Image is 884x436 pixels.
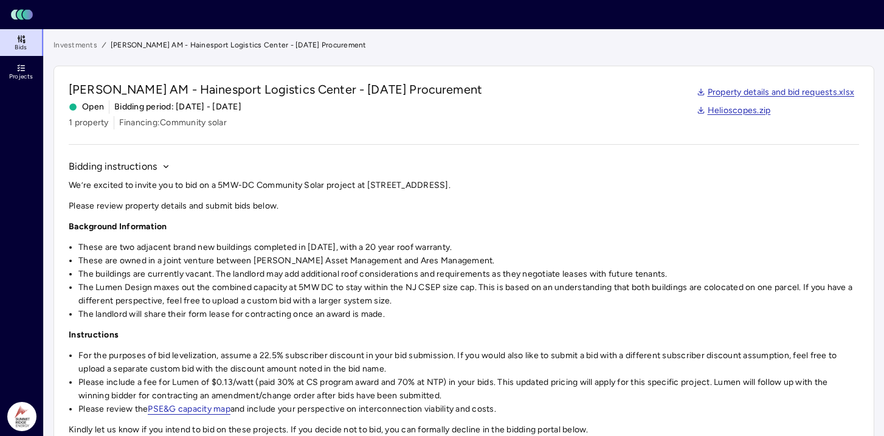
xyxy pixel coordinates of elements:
span: 1 property [69,116,109,130]
a: Helioscopes.zip [697,104,771,117]
li: The landlord will share their form lease for contracting once an award is made. [78,308,859,321]
span: Bids [15,44,27,51]
span: Financing: Community solar [119,116,227,130]
img: Summit Ridge Energy [7,402,36,431]
li: Please review the and include your perspective on interconnection viability and costs. [78,403,859,416]
li: Please include a fee for Lumen of $0.13/watt (paid 30% at CS program award and 70% at NTP) in you... [78,376,859,403]
button: Bidding instructions [69,159,170,174]
span: Open [69,100,104,114]
li: These are two adjacent brand new buildings completed in [DATE], with a 20 year roof warranty. [78,241,859,254]
li: For the purposes of bid levelization, assume a 22.5% subscriber discount in your bid submission. ... [78,349,859,376]
a: Property details and bid requests.xlsx [697,86,855,99]
span: Bidding period: [DATE] - [DATE] [114,100,241,114]
strong: Background Information [69,221,167,232]
li: The buildings are currently vacant. The landlord may add additional roof considerations and requi... [78,268,859,281]
span: Bidding instructions [69,159,157,174]
p: We’re excited to invite you to bid on a 5MW-DC Community Solar project at [STREET_ADDRESS]. [69,179,859,192]
span: Projects [9,73,33,80]
span: [PERSON_NAME] AM - Hainesport Logistics Center - [DATE] Procurement [69,81,482,98]
li: The Lumen Design maxes out the combined capacity at 5MW DC to stay within the NJ CSEP size cap. T... [78,281,859,308]
span: [PERSON_NAME] AM - Hainesport Logistics Center - [DATE] Procurement [111,39,367,51]
nav: breadcrumb [54,39,874,51]
strong: Instructions [69,330,119,340]
li: These are owned in a joint venture between [PERSON_NAME] Asset Management and Ares Management. [78,254,859,268]
p: Please review property details and submit bids below. [69,199,859,213]
a: Investments [54,39,97,51]
a: PSE&G capacity map [148,404,230,415]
